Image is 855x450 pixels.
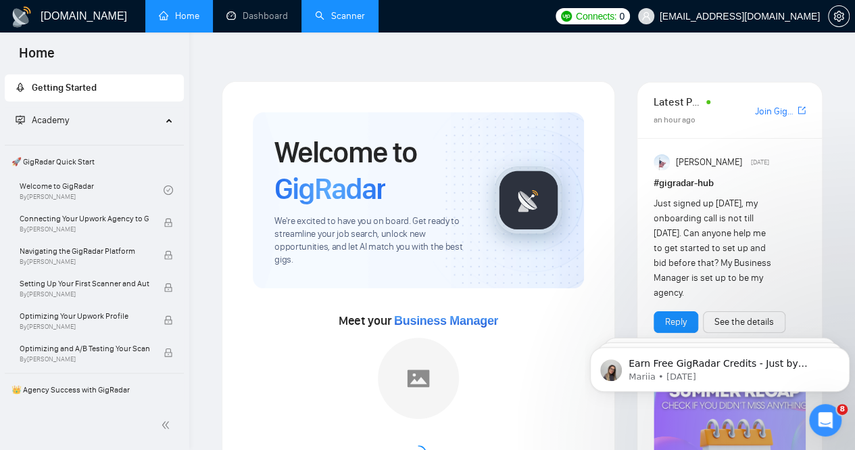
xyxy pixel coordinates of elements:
img: logo [11,6,32,28]
span: Optimizing and A/B Testing Your Scanner for Better Results [20,342,149,355]
button: Reply [654,311,698,333]
span: lock [164,315,173,325]
div: Just signed up [DATE], my onboarding call is not till [DATE]. Can anyone help me to get started t... [654,196,775,300]
a: Join GigRadar Slack Community [755,104,795,119]
li: Getting Started [5,74,184,102]
span: 🚀 GigRadar Quick Start [6,148,182,175]
span: Optimizing Your Upwork Profile [20,309,149,323]
a: Welcome to GigRadarBy[PERSON_NAME] [20,175,164,205]
span: 0 [619,9,625,24]
span: Connects: [576,9,616,24]
span: By [PERSON_NAME] [20,225,149,233]
span: By [PERSON_NAME] [20,323,149,331]
span: Connecting Your Upwork Agency to GigRadar [20,212,149,225]
img: Anisuzzaman Khan [654,154,670,171]
span: lock [164,283,173,292]
iframe: Intercom live chat [809,404,841,436]
span: Academy [32,114,69,126]
span: GigRadar [274,171,385,207]
a: dashboardDashboard [226,10,288,22]
span: fund-projection-screen [16,115,25,125]
span: rocket [16,83,25,92]
a: homeHome [159,10,199,22]
span: By [PERSON_NAME] [20,290,149,298]
a: export [798,104,806,117]
span: Home [8,43,66,72]
img: gigradar-logo.png [495,166,562,234]
h1: # gigradar-hub [654,176,806,191]
span: Navigating the GigRadar Platform [20,244,149,258]
img: placeholder.png [378,338,459,419]
span: 8 [837,404,848,415]
span: an hour ago [654,115,695,125]
a: Reply [665,315,687,330]
span: check-circle [164,185,173,195]
span: lock [164,250,173,260]
button: See the details [703,311,785,333]
span: [PERSON_NAME] [676,155,742,170]
img: upwork-logo.png [561,11,572,22]
span: double-left [161,418,174,432]
a: searchScanner [315,10,365,22]
span: Setting Up Your First Scanner and Auto-Bidder [20,277,149,290]
span: Academy [16,114,69,126]
span: Latest Posts from the GigRadar Community [654,93,702,110]
span: lock [164,218,173,227]
a: setting [828,11,850,22]
span: user [641,12,651,21]
span: By [PERSON_NAME] [20,355,149,363]
span: lock [164,348,173,357]
span: By [PERSON_NAME] [20,258,149,266]
span: 👑 Agency Success with GigRadar [6,376,182,403]
span: Meet your [339,313,498,328]
span: [DATE] [750,156,768,168]
span: Business Manager [394,314,498,328]
span: setting [829,11,849,22]
span: export [798,105,806,116]
span: Getting Started [32,82,97,93]
iframe: Intercom notifications message [585,319,855,413]
a: See the details [714,315,774,330]
button: setting [828,5,850,27]
h1: Welcome to [274,134,473,207]
span: We're excited to have you on board. Get ready to streamline your job search, unlock new opportuni... [274,215,473,267]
